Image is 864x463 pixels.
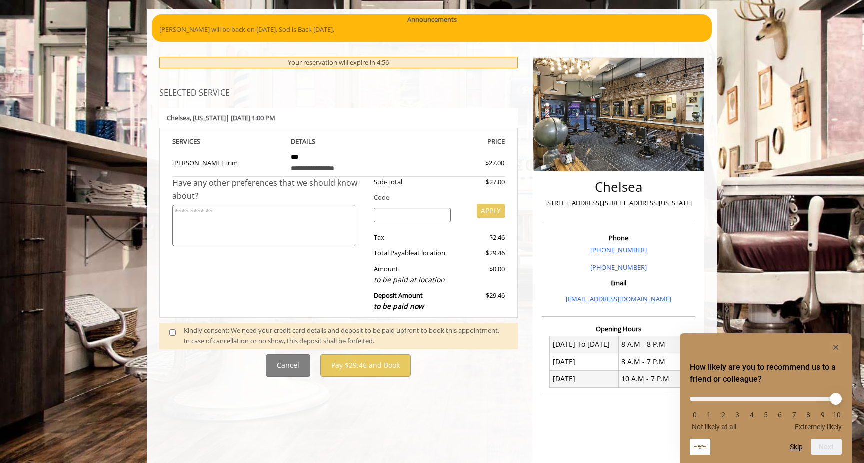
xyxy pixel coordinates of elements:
div: $27.00 [449,158,504,168]
b: Deposit Amount [374,291,424,311]
h2: Chelsea [544,180,693,194]
td: 8 A.M - 7 P.M [618,353,687,370]
span: Not likely at all [692,423,736,431]
td: 8 A.M - 8 P.M [618,336,687,353]
td: [DATE] To [DATE] [550,336,619,353]
li: 10 [832,411,842,419]
b: Announcements [407,14,457,25]
div: $2.46 [458,232,504,243]
li: 9 [818,411,828,419]
h3: Phone [544,234,693,241]
div: $27.00 [458,177,504,187]
li: 2 [718,411,728,419]
div: to be paid at location [374,274,451,285]
li: 6 [775,411,785,419]
span: S [197,137,200,146]
button: Cancel [266,354,310,377]
a: [EMAIL_ADDRESS][DOMAIN_NAME] [566,294,671,303]
th: DETAILS [283,136,394,147]
div: How likely are you to recommend us to a friend or colleague? Select an option from 0 to 10, with ... [690,341,842,455]
button: Hide survey [830,341,842,353]
div: Sub-Total [366,177,459,187]
div: $0.00 [458,264,504,285]
b: Chelsea | [DATE] 1:00 PM [167,113,275,122]
th: SERVICE [172,136,283,147]
li: 7 [789,411,799,419]
div: $29.46 [458,248,504,258]
h3: Email [544,279,693,286]
td: 10 A.M - 7 P.M [618,370,687,387]
div: Kindly consent: We need your credit card details and deposit to be paid upfront to book this appo... [184,325,508,346]
a: [PHONE_NUMBER] [590,245,647,254]
div: Your reservation will expire in 4:56 [159,57,518,68]
div: Code [366,192,505,203]
h3: Opening Hours [542,325,695,332]
span: Extremely likely [795,423,842,431]
button: APPLY [477,204,505,218]
h2: How likely are you to recommend us to a friend or colleague? Select an option from 0 to 10, with ... [690,361,842,385]
span: to be paid now [374,301,424,311]
h3: SELECTED SERVICE [159,89,518,98]
div: How likely are you to recommend us to a friend or colleague? Select an option from 0 to 10, with ... [690,389,842,431]
a: [PHONE_NUMBER] [590,263,647,272]
td: [DATE] [550,353,619,370]
li: 4 [747,411,757,419]
div: $29.46 [458,290,504,312]
button: Next question [811,439,842,455]
li: 3 [732,411,742,419]
td: [PERSON_NAME] Trim [172,147,283,177]
button: Skip [790,443,803,451]
span: , [US_STATE] [190,113,226,122]
p: [STREET_ADDRESS],[STREET_ADDRESS][US_STATE] [544,198,693,208]
th: PRICE [394,136,505,147]
button: Pay $29.46 and Book [320,354,411,377]
li: 1 [704,411,714,419]
div: Total Payable [366,248,459,258]
li: 5 [761,411,771,419]
div: Amount [366,264,459,285]
span: at location [414,248,445,257]
li: 0 [690,411,700,419]
div: Tax [366,232,459,243]
div: Have any other preferences that we should know about? [172,177,366,202]
li: 8 [803,411,813,419]
td: [DATE] [550,370,619,387]
p: [PERSON_NAME] will be back on [DATE]. Sod is Back [DATE]. [159,24,704,35]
